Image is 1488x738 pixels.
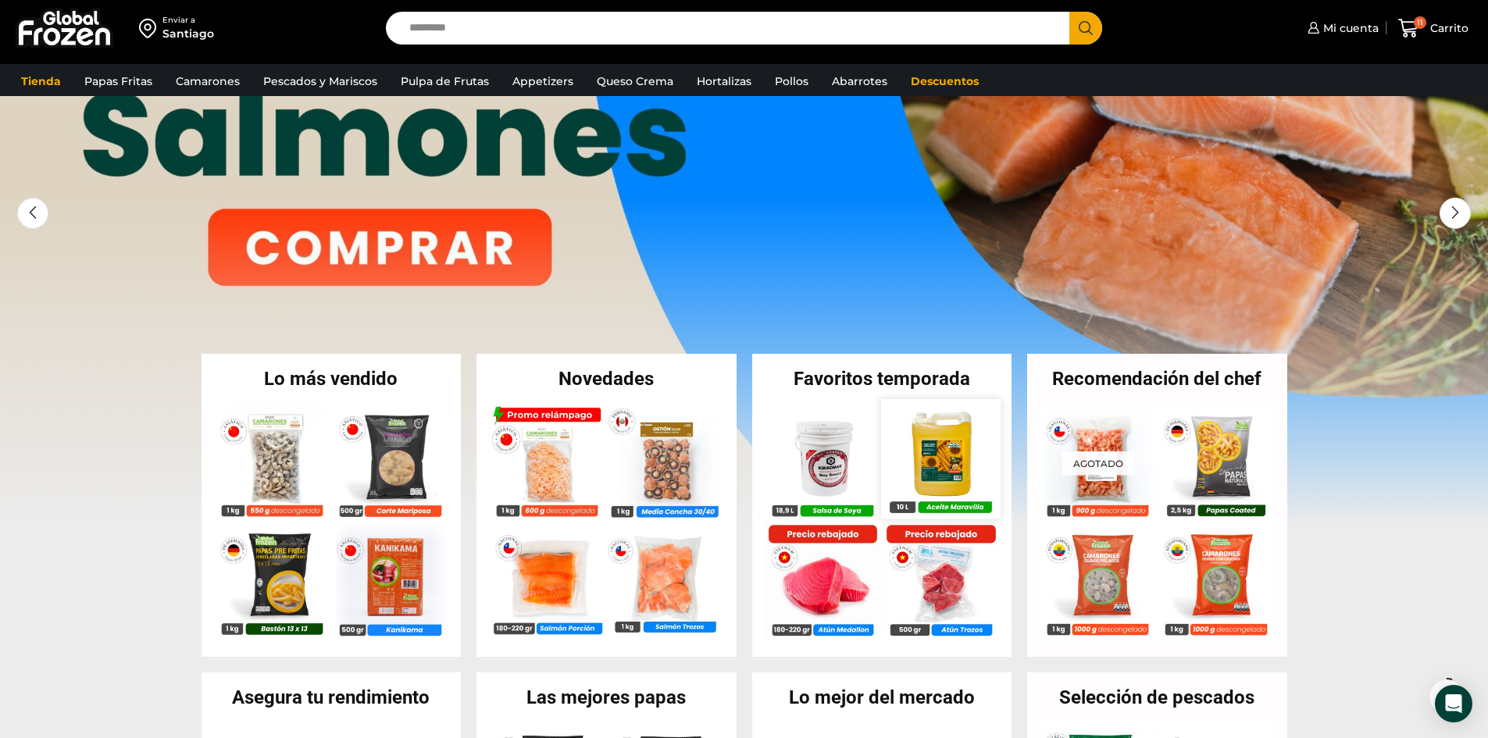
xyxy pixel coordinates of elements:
p: Agotado [1062,451,1134,475]
span: Carrito [1426,20,1468,36]
a: Queso Crema [589,66,681,96]
button: Search button [1069,12,1102,45]
h2: Asegura tu rendimiento [202,688,462,707]
h2: Novedades [476,369,737,388]
h2: Lo mejor del mercado [752,688,1012,707]
a: Hortalizas [689,66,759,96]
h2: Recomendación del chef [1027,369,1287,388]
span: Mi cuenta [1319,20,1379,36]
div: Open Intercom Messenger [1435,685,1472,722]
a: Pulpa de Frutas [393,66,497,96]
div: Next slide [1440,198,1471,229]
a: Mi cuenta [1304,12,1379,44]
h2: Favoritos temporada [752,369,1012,388]
span: 11 [1414,16,1426,29]
div: Santiago [162,26,214,41]
h2: Las mejores papas [476,688,737,707]
a: Pollos [767,66,816,96]
a: Tienda [13,66,69,96]
div: Previous slide [17,198,48,229]
a: Pescados y Mariscos [255,66,385,96]
a: Descuentos [903,66,987,96]
img: address-field-icon.svg [139,15,162,41]
h2: Lo más vendido [202,369,462,388]
div: Enviar a [162,15,214,26]
a: Camarones [168,66,248,96]
a: Abarrotes [824,66,895,96]
a: Appetizers [505,66,581,96]
a: Papas Fritas [77,66,160,96]
a: 11 Carrito [1394,10,1472,47]
h2: Selección de pescados [1027,688,1287,707]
